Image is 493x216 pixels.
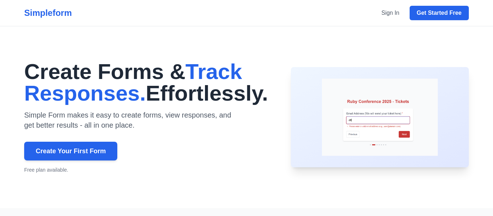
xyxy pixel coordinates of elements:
div: Simpleform [24,7,72,19]
a: Get Started Free [410,6,469,20]
a: Create Your First Form [24,142,117,160]
span: Track Responses. [24,59,242,105]
h1: Create Forms & Effortlessly. [24,61,274,104]
a: Sign In [377,7,404,19]
img: Form Builder Preview [302,79,457,155]
p: Simple Form makes it easy to create forms, view responses, and get better results - all in one pl... [24,110,232,130]
p: Free plan available. [24,166,274,173]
